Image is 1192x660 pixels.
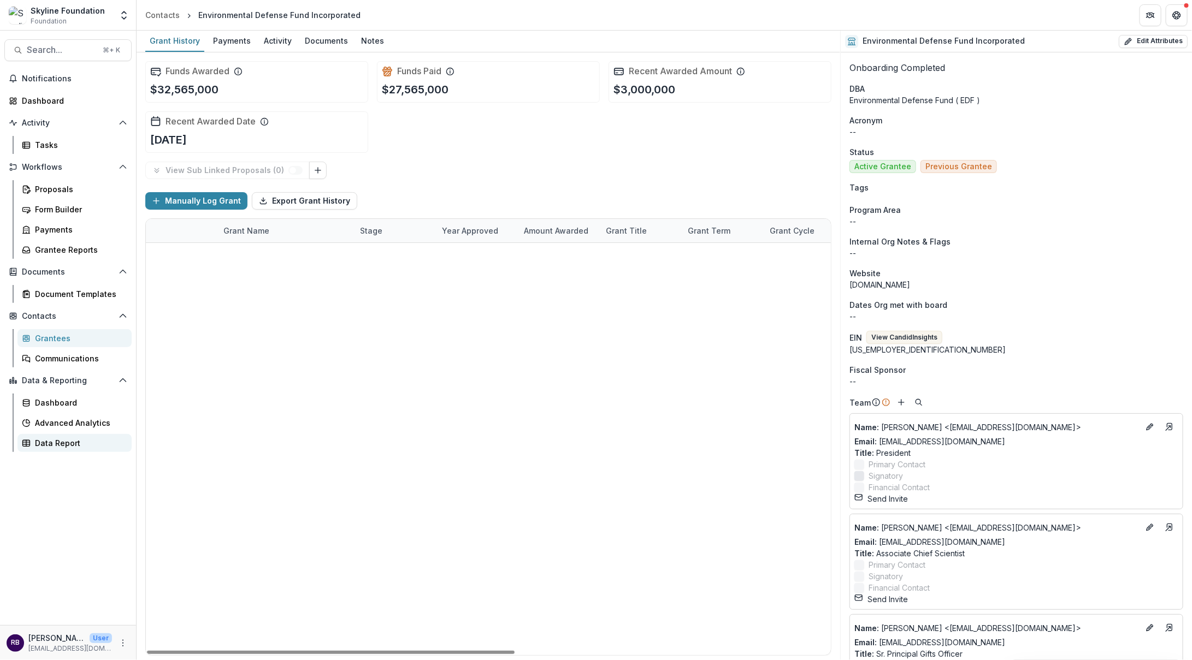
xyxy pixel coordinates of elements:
[854,421,1139,433] p: [PERSON_NAME] <[EMAIL_ADDRESS][DOMAIN_NAME]>
[300,33,352,49] div: Documents
[4,39,132,61] button: Search...
[763,225,821,236] div: Grant Cycle
[31,16,67,26] span: Foundation
[28,644,112,653] p: [EMAIL_ADDRESS][DOMAIN_NAME]
[35,353,123,364] div: Communications
[22,312,114,321] span: Contacts
[613,81,675,98] p: $3,000,000
[252,192,357,210] button: Export Grant History
[681,219,763,242] div: Grant Term
[869,470,903,481] span: Signatory
[849,332,862,343] p: EIN
[849,376,1183,387] div: --
[517,219,599,242] div: Amount Awarded
[166,166,288,175] p: View Sub Linked Proposals ( 0 )
[35,417,123,429] div: Advanced Analytics
[217,219,353,242] div: Grant Name
[198,9,361,21] div: Environmental Defense Fund Incorporated
[854,522,1139,533] a: Name: [PERSON_NAME] <[EMAIL_ADDRESS][DOMAIN_NAME]>
[17,394,132,412] a: Dashboard
[141,7,184,23] a: Contacts
[854,536,1005,548] a: Email: [EMAIL_ADDRESS][DOMAIN_NAME]
[849,216,1183,227] p: --
[35,139,123,151] div: Tasks
[31,5,105,16] div: Skyline Foundation
[599,219,681,242] div: Grant Title
[4,307,132,325] button: Open Contacts
[849,247,1183,259] p: --
[166,66,229,76] h2: Funds Awarded
[141,7,365,23] nav: breadcrumb
[1161,418,1178,436] a: Go to contact
[397,66,441,76] h2: Funds Paid
[849,115,882,126] span: Acronym
[854,649,874,658] span: Title :
[629,66,732,76] h2: Recent Awarded Amount
[435,225,505,236] div: Year approved
[854,493,908,504] button: Send Invite
[854,623,879,633] span: Name :
[300,31,352,52] a: Documents
[17,221,132,239] a: Payments
[116,4,132,26] button: Open entity switcher
[4,263,132,281] button: Open Documents
[854,447,1178,459] p: President
[912,396,925,409] button: Search
[854,637,1005,648] a: Email: [EMAIL_ADDRESS][DOMAIN_NAME]
[849,204,901,216] span: Program Area
[22,163,114,172] span: Workflows
[4,92,132,110] a: Dashboard
[849,311,1183,322] p: --
[925,162,992,171] span: Previous Grantee
[854,548,1178,559] p: Associate Chief Scientist
[1143,621,1156,634] button: Edit
[145,31,204,52] a: Grant History
[1140,4,1161,26] button: Partners
[854,162,911,171] span: Active Grantee
[849,364,906,376] span: Fiscal Sponsor
[849,344,1183,355] div: [US_EMPLOYER_IDENTIFICATION_NUMBER]
[681,225,737,236] div: Grant Term
[259,33,296,49] div: Activity
[17,329,132,347] a: Grantees
[869,559,925,570] span: Primary Contact
[863,37,1025,46] h2: Environmental Defense Fund Incorporated
[854,622,1139,634] a: Name: [PERSON_NAME] <[EMAIL_ADDRESS][DOMAIN_NAME]>
[145,33,204,49] div: Grant History
[35,332,123,344] div: Grantees
[166,116,256,127] h2: Recent Awarded Date
[869,459,925,470] span: Primary Contact
[309,162,327,179] button: Link Grants
[17,414,132,432] a: Advanced Analytics
[35,288,123,300] div: Document Templates
[22,74,127,84] span: Notifications
[854,638,877,647] span: Email:
[854,436,1005,447] a: Email: [EMAIL_ADDRESS][DOMAIN_NAME]
[35,183,123,195] div: Proposals
[17,136,132,154] a: Tasks
[357,33,388,49] div: Notes
[849,83,865,94] span: DBA
[854,549,874,558] span: Title :
[35,437,123,449] div: Data Report
[116,637,129,650] button: More
[1143,521,1156,534] button: Edit
[849,146,874,158] span: Status
[17,285,132,303] a: Document Templates
[4,158,132,176] button: Open Workflows
[217,225,276,236] div: Grant Name
[849,126,1183,138] p: --
[854,523,879,532] span: Name :
[849,397,871,408] p: Team
[145,162,310,179] button: View Sub Linked Proposals (0)
[209,33,255,49] div: Payments
[763,219,845,242] div: Grant Cycle
[1161,519,1178,536] a: Go to contact
[22,118,114,128] span: Activity
[1161,619,1178,637] a: Go to contact
[869,582,930,593] span: Financial Contact
[35,397,123,408] div: Dashboard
